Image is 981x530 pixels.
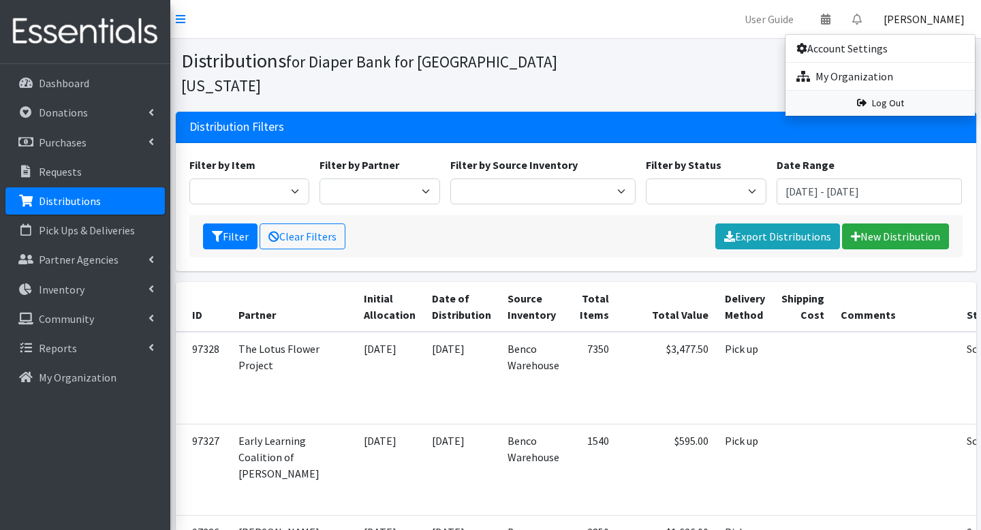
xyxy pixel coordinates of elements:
[176,282,230,332] th: ID
[646,157,721,173] label: Filter by Status
[499,332,567,424] td: Benco Warehouse
[499,282,567,332] th: Source Inventory
[567,424,617,515] td: 1540
[39,165,82,178] p: Requests
[5,187,165,215] a: Distributions
[873,5,976,33] a: [PERSON_NAME]
[39,106,88,119] p: Donations
[617,424,717,515] td: $595.00
[5,276,165,303] a: Inventory
[715,223,840,249] a: Export Distributions
[424,282,499,332] th: Date of Distribution
[5,158,165,185] a: Requests
[5,99,165,126] a: Donations
[260,223,345,249] a: Clear Filters
[203,223,258,249] button: Filter
[176,424,230,515] td: 97327
[5,69,165,97] a: Dashboard
[356,332,424,424] td: [DATE]
[230,282,356,332] th: Partner
[785,63,975,90] a: My Organization
[424,424,499,515] td: [DATE]
[734,5,805,33] a: User Guide
[424,332,499,424] td: [DATE]
[785,35,975,62] a: Account Settings
[320,157,399,173] label: Filter by Partner
[5,364,165,391] a: My Organization
[785,91,975,116] a: Log Out
[181,49,571,96] h1: Distributions
[717,282,773,332] th: Delivery Method
[5,334,165,362] a: Reports
[39,136,87,149] p: Purchases
[832,282,959,332] th: Comments
[450,157,578,173] label: Filter by Source Inventory
[39,371,116,384] p: My Organization
[717,332,773,424] td: Pick up
[39,223,135,237] p: Pick Ups & Deliveries
[5,9,165,54] img: HumanEssentials
[39,341,77,355] p: Reports
[230,332,356,424] td: The Lotus Flower Project
[176,332,230,424] td: 97328
[842,223,949,249] a: New Distribution
[39,253,119,266] p: Partner Agencies
[5,129,165,156] a: Purchases
[189,120,284,134] h3: Distribution Filters
[189,157,255,173] label: Filter by Item
[617,282,717,332] th: Total Value
[773,282,832,332] th: Shipping Cost
[39,312,94,326] p: Community
[356,282,424,332] th: Initial Allocation
[777,178,963,204] input: January 1, 2011 - December 31, 2011
[567,282,617,332] th: Total Items
[617,332,717,424] td: $3,477.50
[356,424,424,515] td: [DATE]
[5,246,165,273] a: Partner Agencies
[499,424,567,515] td: Benco Warehouse
[5,217,165,244] a: Pick Ups & Deliveries
[181,52,557,95] small: for Diaper Bank for [GEOGRAPHIC_DATA][US_STATE]
[777,157,835,173] label: Date Range
[567,332,617,424] td: 7350
[5,305,165,332] a: Community
[717,424,773,515] td: Pick up
[39,283,84,296] p: Inventory
[230,424,356,515] td: Early Learning Coalition of [PERSON_NAME]
[39,76,89,90] p: Dashboard
[39,194,101,208] p: Distributions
